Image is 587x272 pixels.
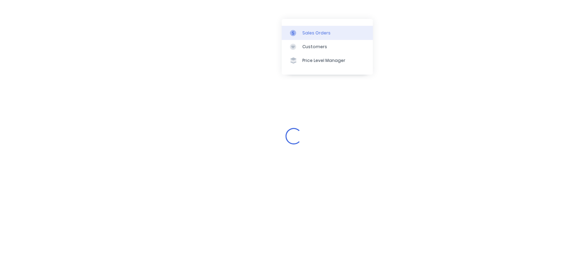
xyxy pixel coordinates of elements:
[302,57,345,64] div: Price Level Manager
[282,54,373,67] a: Price Level Manager
[282,40,373,54] a: Customers
[302,30,330,36] div: Sales Orders
[282,26,373,40] a: Sales Orders
[302,44,327,50] div: Customers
